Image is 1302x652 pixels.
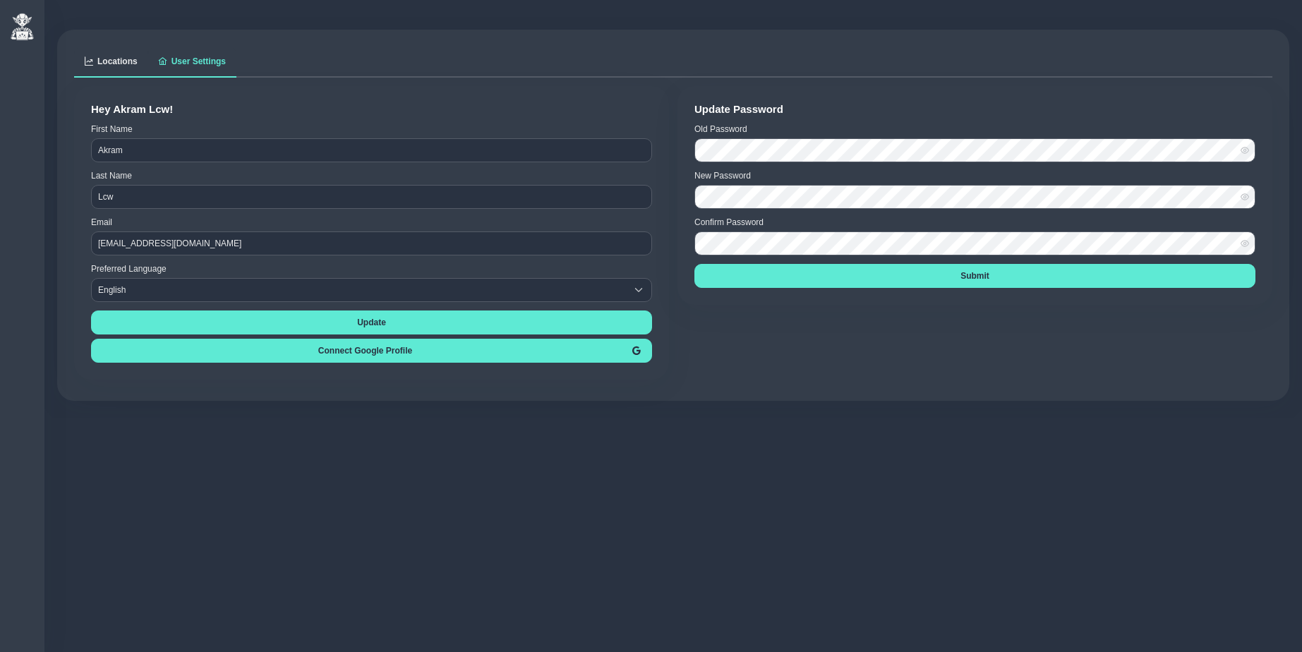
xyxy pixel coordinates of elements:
[171,57,226,66] span: User Settings
[91,171,132,181] label: Last Name
[1241,193,1249,201] svg: Show Password
[91,264,167,274] label: Preferred Language
[91,339,652,363] button: Connect Google Profile
[91,310,652,334] button: Update
[10,13,35,41] img: ReviewElf Logo
[148,47,236,78] a: User Settings
[102,318,641,327] span: Update
[91,217,112,227] label: Email
[102,346,628,356] span: Connect Google Profile
[1241,239,1249,248] svg: Show Password
[694,124,747,134] label: Old Password
[74,47,148,78] a: Locations
[706,271,1244,281] span: Submit
[626,279,651,301] div: Preferred Language
[1241,146,1249,155] svg: Show Password
[694,264,1255,288] button: Submit
[91,124,133,134] label: First Name
[91,103,652,116] h5: Hey Akram Lcw !
[97,57,138,66] span: Locations
[694,217,764,227] label: Confirm Password
[694,103,1255,116] h5: Update Password
[92,279,626,301] span: English
[694,171,751,181] label: New Password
